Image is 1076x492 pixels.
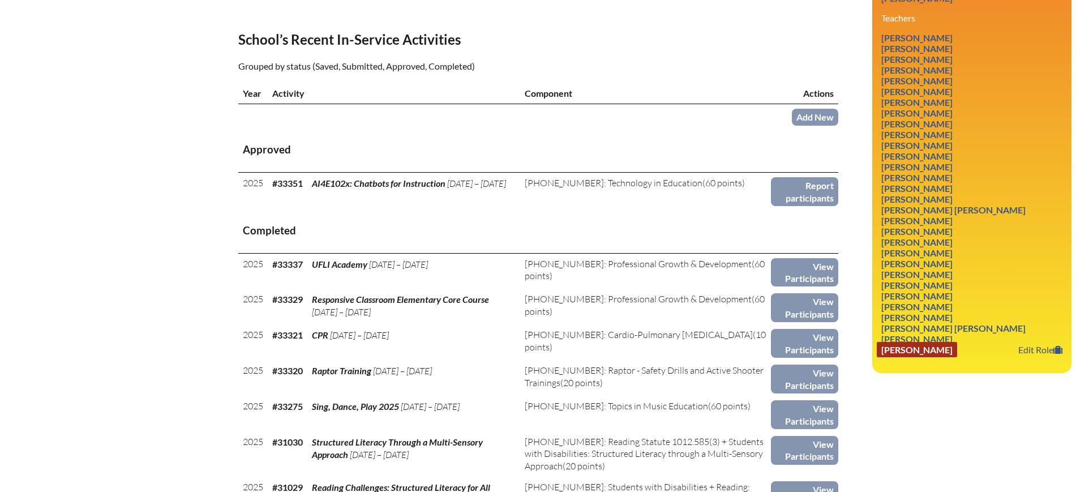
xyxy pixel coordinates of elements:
[877,181,957,196] a: [PERSON_NAME]
[877,191,957,207] a: [PERSON_NAME]
[877,116,957,131] a: [PERSON_NAME]
[243,224,834,238] h3: Completed
[877,202,1030,217] a: [PERSON_NAME] [PERSON_NAME]
[525,258,752,269] span: [PHONE_NUMBER]: Professional Growth & Development
[525,293,752,305] span: [PHONE_NUMBER]: Professional Growth & Development
[272,294,303,305] b: #33329
[877,277,957,293] a: [PERSON_NAME]
[877,256,957,271] a: [PERSON_NAME]
[877,245,957,260] a: [PERSON_NAME]
[771,329,838,358] a: View Participants
[447,178,506,189] span: [DATE] – [DATE]
[877,52,957,67] a: [PERSON_NAME]
[525,329,753,340] span: [PHONE_NUMBER]: Cardio-Pulmonary [MEDICAL_DATA]
[771,83,838,104] th: Actions
[877,105,957,121] a: [PERSON_NAME]
[877,310,957,325] a: [PERSON_NAME]
[312,330,328,340] span: CPR
[238,253,268,289] td: 2025
[877,127,957,142] a: [PERSON_NAME]
[877,62,957,78] a: [PERSON_NAME]
[520,360,771,396] td: (20 points)
[881,12,1062,23] h3: Teachers
[877,234,957,250] a: [PERSON_NAME]
[877,148,957,164] a: [PERSON_NAME]
[238,31,637,48] h2: School’s Recent In-Service Activities
[373,365,432,377] span: [DATE] – [DATE]
[520,431,771,477] td: (20 points)
[771,400,838,429] a: View Participants
[350,449,409,460] span: [DATE] – [DATE]
[520,83,771,104] th: Component
[771,177,838,206] a: Report participants
[330,330,389,341] span: [DATE] – [DATE]
[272,401,303,412] b: #33275
[312,365,371,376] span: Raptor Training
[238,83,268,104] th: Year
[525,365,764,388] span: [PHONE_NUMBER]: Raptor - Safety Drills and Active Shooter Trainings
[877,213,957,228] a: [PERSON_NAME]
[877,84,957,99] a: [PERSON_NAME]
[312,437,483,460] span: Structured Literacy Through a Multi-Sensory Approach
[771,293,838,322] a: View Participants
[877,41,957,56] a: [PERSON_NAME]
[792,109,838,125] a: Add New
[771,365,838,393] a: View Participants
[272,178,303,189] b: #33351
[272,437,303,447] b: #31030
[877,288,957,303] a: [PERSON_NAME]
[877,95,957,110] a: [PERSON_NAME]
[520,396,771,431] td: (60 points)
[401,401,460,412] span: [DATE] – [DATE]
[238,289,268,324] td: 2025
[272,330,303,340] b: #33321
[1014,342,1067,357] a: Edit Role
[520,324,771,360] td: (10 points)
[272,365,303,376] b: #33320
[520,253,771,289] td: (60 points)
[877,73,957,88] a: [PERSON_NAME]
[877,331,957,346] a: [PERSON_NAME]
[877,159,957,174] a: [PERSON_NAME]
[525,436,764,472] span: [PHONE_NUMBER]: Reading Statute 1012.585(3) + Students with Disabilities: Structured Literacy thr...
[877,299,957,314] a: [PERSON_NAME]
[877,170,957,185] a: [PERSON_NAME]
[312,294,489,305] span: Responsive Classroom Elementary Core Course
[877,267,957,282] a: [PERSON_NAME]
[877,342,957,357] a: [PERSON_NAME]
[877,320,1030,336] a: [PERSON_NAME] [PERSON_NAME]
[525,177,702,189] span: [PHONE_NUMBER]: Technology in Education
[877,138,957,153] a: [PERSON_NAME]
[312,178,445,189] span: AI4E102x: Chatbots for Instruction
[268,83,520,104] th: Activity
[369,259,428,270] span: [DATE] – [DATE]
[771,436,838,465] a: View Participants
[238,324,268,360] td: 2025
[877,30,957,45] a: [PERSON_NAME]
[238,431,268,477] td: 2025
[238,360,268,396] td: 2025
[238,59,637,74] p: Grouped by status (Saved, Submitted, Approved, Completed)
[520,289,771,324] td: (60 points)
[525,400,708,412] span: [PHONE_NUMBER]: Topics in Music Education
[312,259,367,269] span: UFLI Academy
[771,258,838,287] a: View Participants
[312,401,399,412] span: Sing, Dance, Play 2025
[877,224,957,239] a: [PERSON_NAME]
[272,259,303,269] b: #33337
[312,306,371,318] span: [DATE] – [DATE]
[238,173,268,208] td: 2025
[520,173,771,208] td: (60 points)
[243,143,834,157] h3: Approved
[238,396,268,431] td: 2025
